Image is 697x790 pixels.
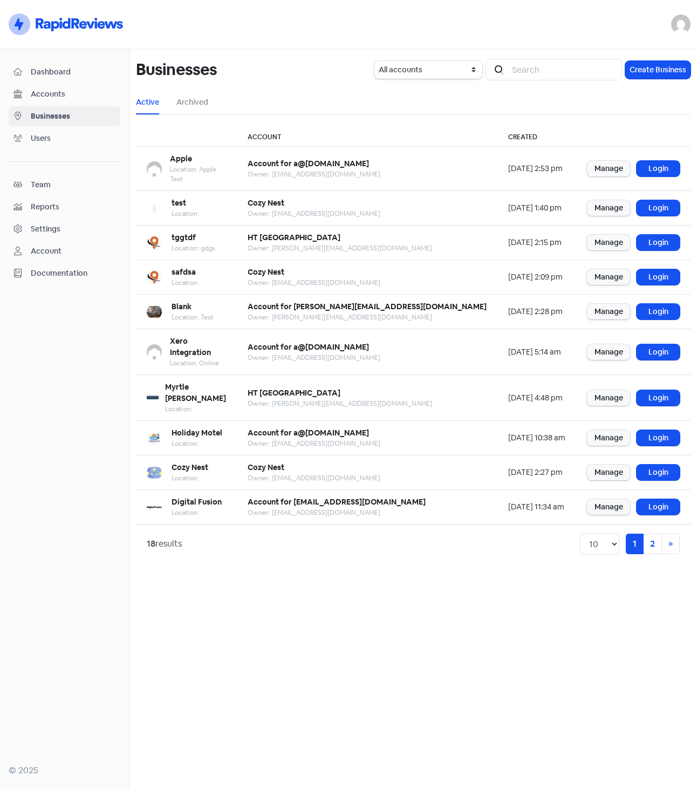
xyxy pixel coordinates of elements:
[31,88,115,100] span: Accounts
[497,128,576,147] th: Created
[172,462,208,472] b: Cozy Nest
[637,235,680,250] a: Login
[9,128,120,148] a: Users
[170,165,226,184] div: Location: Apple Test
[237,128,497,147] th: Account
[31,223,60,235] div: Settings
[508,432,565,444] div: [DATE] 10:38 am
[9,175,120,195] a: Team
[172,267,196,277] b: safdsa
[147,538,155,549] strong: 18
[508,202,565,214] div: [DATE] 1:40 pm
[9,263,120,283] a: Documentation
[248,399,432,408] div: Owner: [PERSON_NAME][EMAIL_ADDRESS][DOMAIN_NAME]
[172,312,214,322] div: Location: Test
[147,304,162,319] img: 6f1de0f2-c685-4ea2-8fc4-5addb5c93307-250x250.png
[505,59,622,80] input: Search
[147,161,162,176] img: default-business-250x250.png
[172,198,186,208] b: test
[587,499,630,515] a: Manage
[637,161,680,176] a: Login
[508,346,565,358] div: [DATE] 5:14 am
[248,159,369,168] b: Account for a@[DOMAIN_NAME]
[9,219,120,239] a: Settings
[626,534,644,554] a: 1
[637,499,680,515] a: Login
[637,465,680,480] a: Login
[248,439,380,448] div: Owner: [EMAIL_ADDRESS][DOMAIN_NAME]
[248,342,369,352] b: Account for a@[DOMAIN_NAME]
[172,508,222,517] div: Location:
[172,302,192,311] b: Blank
[172,473,208,483] div: Location:
[9,62,120,82] a: Dashboard
[637,344,680,360] a: Login
[172,209,199,219] div: Location:
[508,467,565,478] div: [DATE] 2:27 pm
[248,508,426,517] div: Owner: [EMAIL_ADDRESS][DOMAIN_NAME]
[172,243,215,253] div: Location: gdgs
[248,198,284,208] b: Cozy Nest
[170,358,226,368] div: Location: Online
[9,764,120,777] div: © 2025
[587,430,630,446] a: Manage
[136,97,159,108] a: Active
[587,344,630,360] a: Manage
[9,106,120,126] a: Businesses
[587,200,630,216] a: Manage
[668,538,673,549] span: »
[637,269,680,285] a: Login
[508,271,565,283] div: [DATE] 2:09 pm
[587,390,630,406] a: Manage
[176,97,208,108] a: Archived
[587,269,630,285] a: Manage
[625,61,691,79] button: Create Business
[248,353,380,363] div: Owner: [EMAIL_ADDRESS][DOMAIN_NAME]
[31,66,115,78] span: Dashboard
[248,462,284,472] b: Cozy Nest
[165,382,226,403] b: Myrtle [PERSON_NAME]
[508,306,565,317] div: [DATE] 2:28 pm
[147,201,162,216] img: 26180aaa-c657-4ef9-bfda-a8959d6838fd-250x250.png
[147,500,162,515] img: 86b9cfb5-886c-4d18-9e12-ff467660681c-250x250.png
[172,497,222,507] b: Digital Fusion
[248,473,380,483] div: Owner: [EMAIL_ADDRESS][DOMAIN_NAME]
[248,497,426,507] b: Account for [EMAIL_ADDRESS][DOMAIN_NAME]
[172,439,222,448] div: Location:
[31,201,115,213] span: Reports
[587,161,630,176] a: Manage
[147,344,162,359] img: default-business-250x250.png
[587,304,630,319] a: Manage
[248,169,380,179] div: Owner: [EMAIL_ADDRESS][DOMAIN_NAME]
[661,534,680,554] a: Next
[9,197,120,217] a: Reports
[671,15,691,34] img: User
[31,268,115,279] span: Documentation
[165,404,226,414] div: Location:
[147,235,162,250] img: 8b19b54f-1974-4274-8481-c6133c5edc1c-250x250.png
[637,390,680,406] a: Login
[136,52,217,87] h1: Businesses
[170,154,192,164] b: Apple
[31,179,115,190] span: Team
[587,465,630,480] a: Manage
[587,235,630,250] a: Manage
[248,278,380,288] div: Owner: [EMAIL_ADDRESS][DOMAIN_NAME]
[147,465,162,480] img: f49783e4-e7f1-4c06-825f-83f051c68e92-250x250.png
[637,430,680,446] a: Login
[508,501,565,513] div: [DATE] 11:34 am
[508,237,565,248] div: [DATE] 2:15 pm
[248,267,284,277] b: Cozy Nest
[637,200,680,216] a: Login
[248,233,340,242] b: HT [GEOGRAPHIC_DATA]
[248,428,369,438] b: Account for a@[DOMAIN_NAME]
[508,163,565,174] div: [DATE] 2:53 pm
[147,431,162,446] img: 281c9bf5-4b49-42ad-b728-bb7c306204f3-250x250.png
[9,241,120,261] a: Account
[31,111,115,122] span: Businesses
[643,534,662,554] a: 2
[248,243,432,253] div: Owner: [PERSON_NAME][EMAIL_ADDRESS][DOMAIN_NAME]
[248,388,340,398] b: HT [GEOGRAPHIC_DATA]
[172,233,196,242] b: tggtdf
[248,209,380,219] div: Owner: [EMAIL_ADDRESS][DOMAIN_NAME]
